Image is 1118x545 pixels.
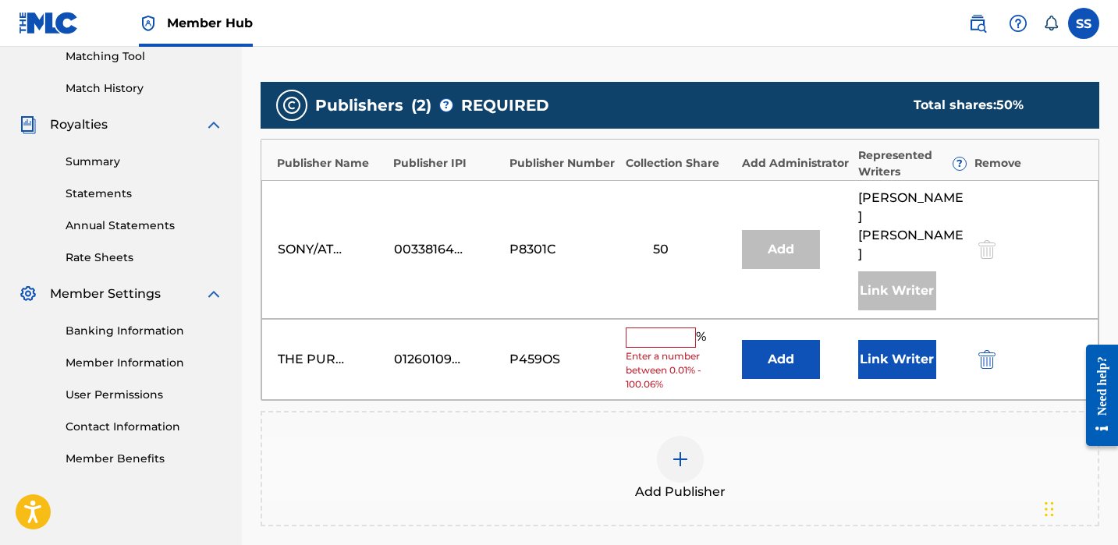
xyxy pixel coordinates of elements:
[635,483,726,501] span: Add Publisher
[19,285,37,303] img: Member Settings
[626,155,734,172] div: Collection Share
[1045,486,1054,533] div: Drag
[139,14,158,33] img: Top Rightsholder
[1043,16,1059,31] div: Notifications
[204,285,223,303] img: expand
[393,155,502,172] div: Publisher IPI
[66,323,223,339] a: Banking Information
[1009,14,1027,33] img: help
[66,218,223,234] a: Annual Statements
[968,14,987,33] img: search
[461,94,549,117] span: REQUIRED
[509,155,618,172] div: Publisher Number
[626,349,734,391] span: Enter a number between 0.01% - 100.06%
[19,115,37,134] img: Royalties
[66,419,223,435] a: Contact Information
[167,14,253,32] span: Member Hub
[204,115,223,134] img: expand
[858,189,967,264] span: [PERSON_NAME] [PERSON_NAME]
[66,48,223,65] a: Matching Tool
[19,12,79,34] img: MLC Logo
[66,451,223,467] a: Member Benefits
[696,327,710,348] span: %
[953,157,966,170] span: ?
[315,94,403,117] span: Publishers
[66,80,223,97] a: Match History
[50,285,161,303] span: Member Settings
[66,154,223,170] a: Summary
[858,147,967,180] div: Represented Writers
[671,450,690,469] img: add
[66,387,223,403] a: User Permissions
[1040,470,1118,545] iframe: Chat Widget
[440,99,453,111] span: ?
[996,97,1024,112] span: 50 %
[66,186,223,202] a: Statements
[978,350,996,369] img: 12a2ab48e56ec057fbd8.svg
[742,340,820,379] button: Add
[66,355,223,371] a: Member Information
[1003,8,1034,39] div: Help
[50,115,108,134] span: Royalties
[1074,329,1118,462] iframe: Resource Center
[411,94,431,117] span: ( 2 )
[282,96,301,115] img: publishers
[66,249,223,266] a: Rate Sheets
[277,155,385,172] div: Publisher Name
[974,155,1083,172] div: Remove
[742,155,850,172] div: Add Administrator
[1068,8,1099,39] div: User Menu
[962,8,993,39] a: Public Search
[914,96,1068,115] div: Total shares:
[858,340,936,379] button: Link Writer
